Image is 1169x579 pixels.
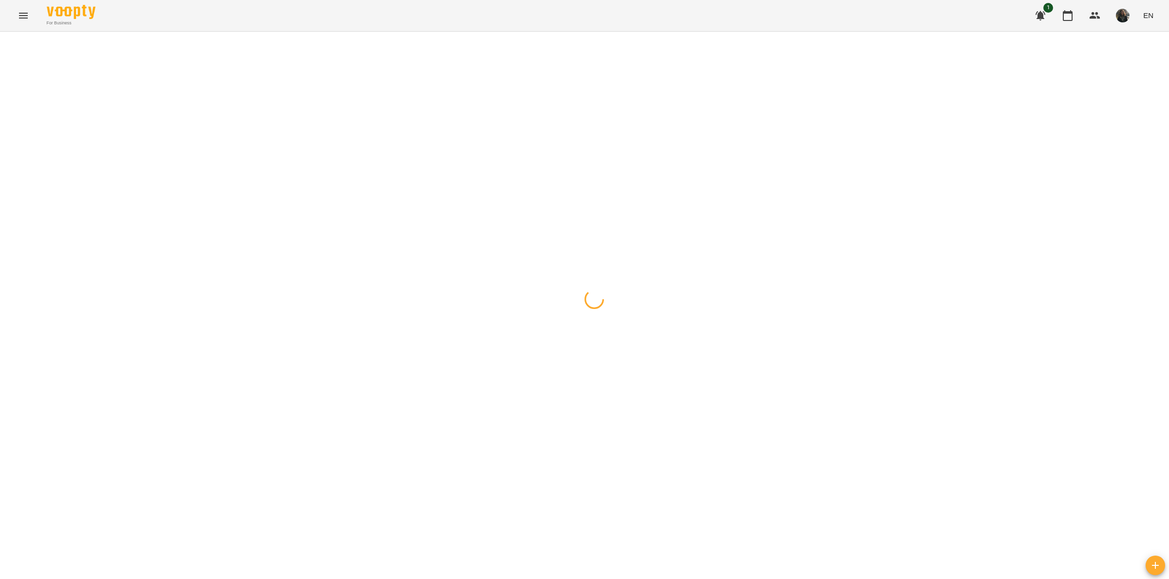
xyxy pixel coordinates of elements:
[47,20,95,26] span: For Business
[12,4,35,27] button: Menu
[1116,9,1130,22] img: 33f9a82ed513007d0552af73e02aac8a.jpg
[1143,10,1153,20] span: EN
[47,5,95,19] img: Voopty Logo
[1139,6,1157,24] button: EN
[1043,3,1053,13] span: 1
